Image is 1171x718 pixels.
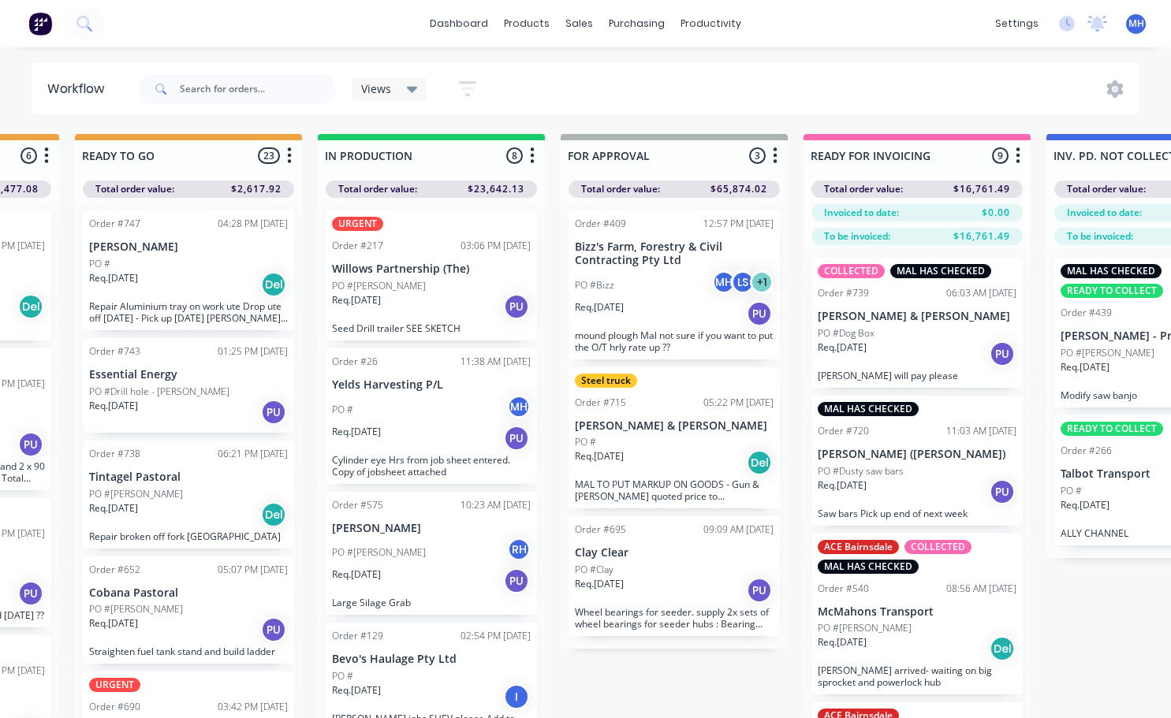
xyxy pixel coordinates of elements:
[703,523,774,537] div: 09:09 AM [DATE]
[569,516,780,636] div: Order #69509:09 AM [DATE]Clay ClearPO #ClayReq.[DATE]PUWheel bearings for seeder. supply 2x sets ...
[461,629,531,643] div: 02:54 PM [DATE]
[89,217,140,231] div: Order #747
[818,286,869,300] div: Order #739
[824,182,903,196] span: Total order value:
[180,73,336,105] input: Search for orders...
[89,700,140,714] div: Order #690
[818,582,869,596] div: Order #540
[89,385,229,399] p: PO #Drill hole - [PERSON_NAME]
[575,300,624,314] p: Req. [DATE]
[218,563,288,577] div: 05:07 PM [DATE]
[18,581,43,606] div: PU
[261,617,286,642] div: PU
[332,597,531,608] p: Large Silage Grab
[712,270,736,294] div: MH
[824,206,899,220] span: Invoiced to date:
[818,478,867,493] p: Req. [DATE]
[569,367,780,509] div: Steel truckOrder #71505:22 PM [DATE][PERSON_NAME] & [PERSON_NAME]PO #Req.[DATE]DelMAL TO PUT MARK...
[575,523,626,537] div: Order #695
[218,344,288,359] div: 01:25 PM [DATE]
[89,616,138,631] p: Req. [DATE]
[338,182,417,196] span: Total order value:
[261,400,286,425] div: PU
[818,664,1016,688] p: [PERSON_NAME] arrived- waiting on big sprocket and powerlock hub
[332,355,378,369] div: Order #26
[575,546,774,560] p: Clay Clear
[987,12,1046,35] div: settings
[1061,484,1082,498] p: PO #
[811,396,1023,526] div: MAL HAS CHECKEDOrder #72011:03 AM [DATE][PERSON_NAME] ([PERSON_NAME])PO #Dusty saw barsReq.[DATE]...
[507,538,531,561] div: RH
[818,540,899,554] div: ACE Bairnsdale
[89,257,110,271] p: PO #
[818,635,867,649] p: Req. [DATE]
[990,479,1015,504] div: PU
[332,262,531,276] p: Willows Partnership (The)
[18,294,43,319] div: Del
[89,645,288,657] p: Straighten fuel tank stand and build ladder
[703,217,774,231] div: 12:57 PM [DATE]
[904,540,971,554] div: COLLECTED
[890,264,991,278] div: MAL HAS CHECKED
[83,210,294,330] div: Order #74704:28 PM [DATE][PERSON_NAME]PO #Req.[DATE]DelRepair Aluminium tray on work ute Drop ute...
[1061,498,1109,512] p: Req. [DATE]
[361,80,391,97] span: Views
[946,424,1016,438] div: 11:03 AM [DATE]
[710,182,767,196] span: $65,874.02
[332,425,381,439] p: Req. [DATE]
[575,240,774,267] p: Bizz's Farm, Forestry & Civil Contracting Pty Ltd
[750,270,774,294] div: + 1
[1067,206,1142,220] span: Invoiced to date:
[1067,182,1146,196] span: Total order value:
[703,396,774,410] div: 05:22 PM [DATE]
[811,258,1023,388] div: COLLECTEDMAL HAS CHECKEDOrder #73906:03 AM [DATE][PERSON_NAME] & [PERSON_NAME]PO #Dog BoxReq.[DAT...
[946,582,1016,596] div: 08:56 AM [DATE]
[673,12,749,35] div: productivity
[89,271,138,285] p: Req. [DATE]
[818,464,904,478] p: PO #Dusty saw bars
[89,344,140,359] div: Order #743
[504,684,529,709] div: I
[818,340,867,355] p: Req. [DATE]
[332,217,383,231] div: URGENT
[575,217,626,231] div: Order #409
[218,700,288,714] div: 03:42 PM [DATE]
[575,278,614,292] p: PO #Bizz
[231,182,282,196] span: $2,617.92
[89,300,288,324] p: Repair Aluminium tray on work ute Drop ute off [DATE] - Pick up [DATE] [PERSON_NAME] will discuss...
[1061,346,1154,360] p: PO #[PERSON_NAME]
[332,378,531,392] p: Yelds Harvesting P/L
[558,12,601,35] div: sales
[504,568,529,593] div: PU
[575,374,637,388] div: Steel truck
[28,12,52,35] img: Factory
[990,341,1015,366] div: PU
[953,229,1010,244] span: $16,761.49
[332,454,531,478] p: Cylinder eye Hrs from job sheet entered. Copy of jobsheet attached
[581,182,660,196] span: Total order value:
[731,270,755,294] div: LS
[89,530,288,542] p: Repair broken off fork [GEOGRAPHIC_DATA]
[496,12,558,35] div: products
[575,449,624,463] p: Req. [DATE]
[89,563,140,577] div: Order #652
[818,424,869,438] div: Order #720
[575,478,774,502] p: MAL TO PUT MARKUP ON GOODS - Gun & [PERSON_NAME] quoted price to [PERSON_NAME]
[332,522,531,535] p: [PERSON_NAME]
[461,239,531,253] div: 03:06 PM [DATE]
[575,606,774,630] p: Wheel bearings for seeder. supply 2x sets of wheel bearings for seeder hubs : Bearing 30208 x2 an...
[575,435,596,449] p: PO #
[89,368,288,381] p: Essential Energy
[818,402,919,416] div: MAL HAS CHECKED
[818,370,1016,381] p: [PERSON_NAME] will pay please
[261,272,286,297] div: Del
[1061,284,1163,298] div: READY TO COLLECT
[89,240,288,254] p: [PERSON_NAME]
[89,399,138,413] p: Req. [DATE]
[326,348,537,484] div: Order #2611:38 AM [DATE]Yelds Harvesting P/LPO #MHReq.[DATE]PUCylinder eye Hrs from job sheet ent...
[507,395,531,419] div: MH
[89,501,138,515] p: Req. [DATE]
[89,678,140,692] div: URGENT
[953,182,1010,196] span: $16,761.49
[89,487,183,501] p: PO #[PERSON_NAME]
